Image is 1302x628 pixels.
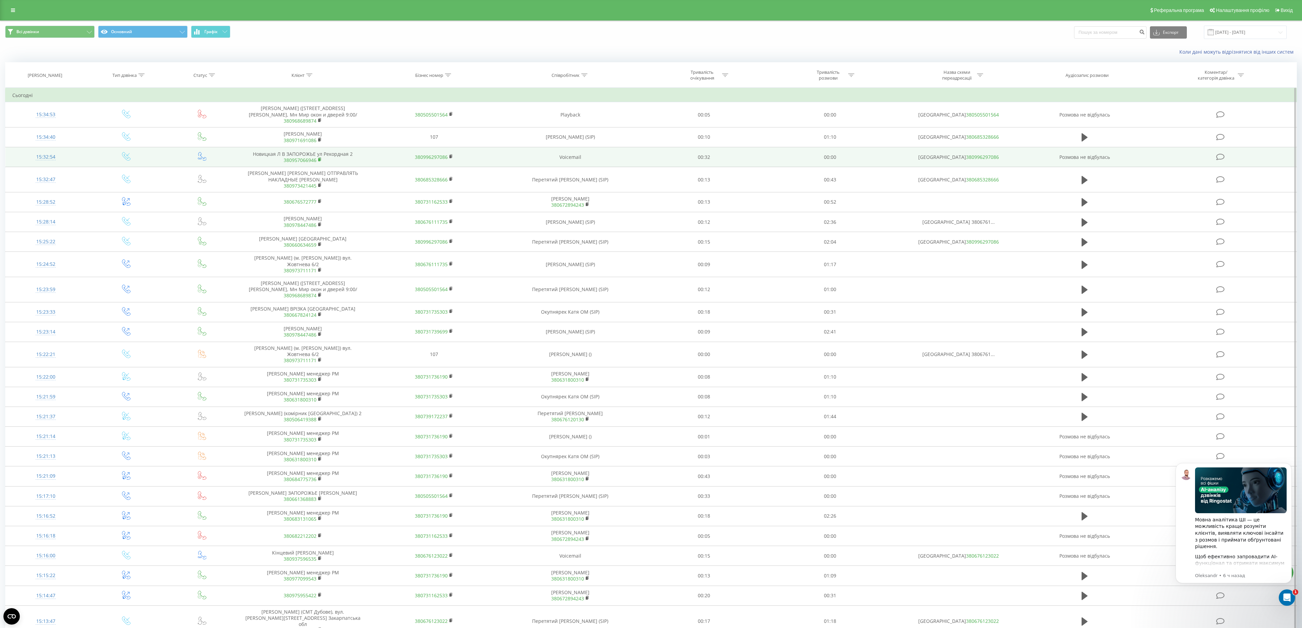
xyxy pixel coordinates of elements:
div: 15:16:52 [12,509,79,523]
div: 15:22:21 [12,348,79,361]
td: [PERSON_NAME] [237,322,368,342]
a: 380682212202 [284,533,316,539]
a: 380505501564 [966,111,999,118]
td: [PERSON_NAME] ЗАПОРОЖЬЕ [PERSON_NAME] [237,486,368,506]
a: 380631800310 [551,476,584,482]
td: [PERSON_NAME] (SIP) [500,252,641,277]
div: 15:34:53 [12,108,79,121]
td: [PERSON_NAME] [500,192,641,212]
a: 380685328666 [966,176,999,183]
td: 02:04 [767,232,893,252]
td: Перетятий [PERSON_NAME] (SIP) [500,277,641,302]
button: Графік [191,26,230,38]
a: 380739172237 [415,413,448,420]
td: [PERSON_NAME] () [500,342,641,367]
td: 00:18 [641,302,767,322]
a: 380731735303 [415,309,448,315]
div: Співробітник [552,72,580,78]
iframe: Intercom notifications сообщение [1165,452,1302,610]
a: 380973711171 [284,357,316,364]
td: 00:08 [641,367,767,387]
a: 380937596535 [284,556,316,562]
td: 00:20 [641,586,767,605]
td: 00:31 [767,586,893,605]
span: [GEOGRAPHIC_DATA] 3806761... [922,351,995,357]
span: Налаштування профілю [1216,8,1269,13]
td: 00:43 [767,167,893,192]
td: 01:10 [767,367,893,387]
button: Основний [98,26,188,38]
a: 380685328666 [966,134,999,140]
div: 15:28:52 [12,195,79,209]
a: 380973421445 [284,182,316,189]
td: [PERSON_NAME] менеджер РМ [237,506,368,526]
td: 00:00 [641,342,767,367]
a: 380971691086 [284,137,316,144]
div: Статус [193,72,207,78]
a: 380996297086 [966,154,999,160]
span: Всі дзвінки [16,29,39,35]
div: 15:14:47 [12,589,79,602]
div: 15:16:00 [12,549,79,562]
a: 380683131065 [284,516,316,522]
div: Аудіозапис розмови [1066,72,1109,78]
button: Експорт [1150,26,1187,39]
td: 00:13 [641,167,767,192]
div: Тривалість розмови [810,69,846,81]
a: 380731162533 [415,592,448,599]
td: [PERSON_NAME] (м. [PERSON_NAME]) вул. Жовтнева 6/2 [237,342,368,367]
td: [PERSON_NAME] [500,586,641,605]
td: Voicemail [500,147,641,167]
td: 00:01 [641,427,767,447]
div: 15:21:37 [12,410,79,423]
td: Перетятий [PERSON_NAME] (SIP) [500,486,641,506]
td: [GEOGRAPHIC_DATA] [893,147,1024,167]
div: 15:32:47 [12,173,79,186]
td: 00:12 [641,407,767,426]
td: [GEOGRAPHIC_DATA] [893,232,1024,252]
td: [PERSON_NAME] [237,212,368,232]
a: 380731162533 [415,533,448,539]
span: 1 [1293,589,1298,595]
a: 380676123022 [415,618,448,624]
td: [PERSON_NAME] менеджер РМ [237,367,368,387]
td: 00:12 [641,212,767,232]
span: Розмова не відбулась [1059,453,1110,460]
a: 380672894243 [551,202,584,208]
span: Графік [204,29,218,34]
td: [PERSON_NAME] [500,526,641,546]
td: 00:09 [641,322,767,342]
td: [PERSON_NAME] [500,566,641,586]
a: 380996297086 [415,154,448,160]
div: 15:21:14 [12,430,79,443]
a: 380631800310 [551,377,584,383]
td: 01:10 [767,387,893,407]
div: Тип дзвінка [112,72,137,78]
div: Назва схеми переадресації [939,69,975,81]
td: 00:33 [641,486,767,506]
td: 00:12 [641,277,767,302]
a: 380731736190 [415,433,448,440]
a: 380731735303 [415,453,448,460]
td: 00:00 [767,102,893,127]
a: 380731162533 [415,199,448,205]
td: 00:43 [641,466,767,486]
div: 15:13:47 [12,615,79,628]
td: 00:10 [641,127,767,147]
a: 380968689874 [284,118,316,124]
td: [PERSON_NAME] менеджер РМ [237,387,368,407]
td: [PERSON_NAME] ([STREET_ADDRESS][PERSON_NAME], Мн Мир окон и дверей 9:00/ [237,277,368,302]
div: 15:32:54 [12,150,79,164]
td: [PERSON_NAME] [500,466,641,486]
a: 380676111735 [415,261,448,268]
a: 380975955422 [284,592,316,599]
span: Розмова не відбулась [1059,433,1110,440]
td: 00:52 [767,192,893,212]
a: 380978447486 [284,222,316,228]
a: 380684775736 [284,476,316,482]
a: 380661368883 [284,496,316,502]
a: 380676123022 [966,618,999,624]
a: 380968689874 [284,292,316,299]
td: 00:05 [641,526,767,546]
